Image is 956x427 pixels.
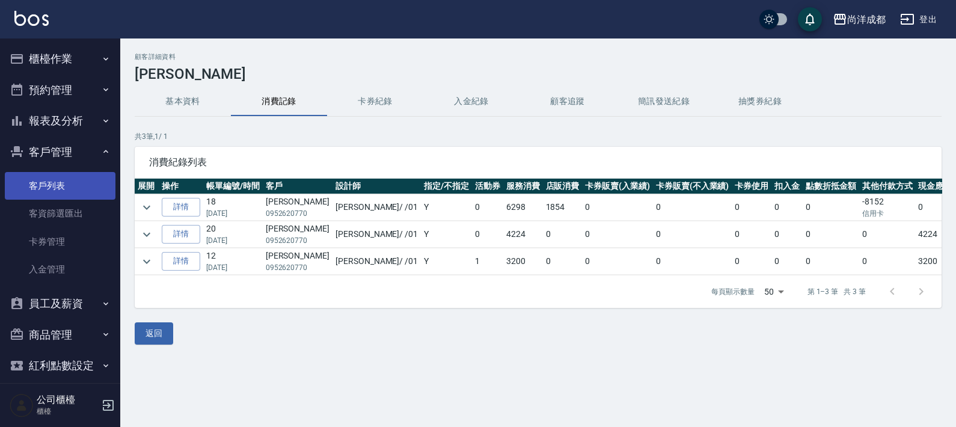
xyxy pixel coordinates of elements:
[653,194,732,221] td: 0
[472,248,503,275] td: 1
[519,87,616,116] button: 顧客追蹤
[5,75,115,106] button: 預約管理
[859,194,916,221] td: -8152
[472,194,503,221] td: 0
[543,194,583,221] td: 1854
[14,11,49,26] img: Logo
[807,286,866,297] p: 第 1–3 筆 共 3 筆
[5,105,115,137] button: 報表及分析
[503,248,543,275] td: 3200
[332,221,421,248] td: [PERSON_NAME] / /01
[503,221,543,248] td: 4224
[915,248,955,275] td: 3200
[263,248,332,275] td: [PERSON_NAME]
[543,179,583,194] th: 店販消費
[582,194,653,221] td: 0
[332,179,421,194] th: 設計師
[5,256,115,283] a: 入金管理
[263,194,332,221] td: [PERSON_NAME]
[653,179,732,194] th: 卡券販賣(不入業績)
[771,248,803,275] td: 0
[206,235,260,246] p: [DATE]
[859,221,916,248] td: 0
[915,194,955,221] td: 0
[503,179,543,194] th: 服務消費
[206,262,260,273] p: [DATE]
[138,253,156,271] button: expand row
[266,208,329,219] p: 0952620770
[162,225,200,244] a: 詳情
[421,194,472,221] td: Y
[149,156,927,168] span: 消費紀錄列表
[828,7,890,32] button: 尚洋成都
[582,221,653,248] td: 0
[162,198,200,217] a: 詳情
[421,248,472,275] td: Y
[5,43,115,75] button: 櫃檯作業
[859,248,916,275] td: 0
[771,179,803,194] th: 扣入金
[266,262,329,273] p: 0952620770
[203,221,263,248] td: 20
[203,179,263,194] th: 帳單編號/時間
[859,179,916,194] th: 其他付款方式
[732,179,771,194] th: 卡券使用
[895,8,942,31] button: 登出
[10,393,34,417] img: Person
[653,221,732,248] td: 0
[803,221,859,248] td: 0
[847,12,886,27] div: 尚洋成都
[5,288,115,319] button: 員工及薪資
[712,87,808,116] button: 抽獎券紀錄
[266,235,329,246] p: 0952620770
[421,221,472,248] td: Y
[803,179,859,194] th: 點數折抵金額
[206,208,260,219] p: [DATE]
[263,179,332,194] th: 客戶
[135,131,942,142] p: 共 3 筆, 1 / 1
[732,221,771,248] td: 0
[138,226,156,244] button: expand row
[37,406,98,417] p: 櫃檯
[135,179,159,194] th: 展開
[37,394,98,406] h5: 公司櫃檯
[503,194,543,221] td: 6298
[327,87,423,116] button: 卡券紀錄
[915,221,955,248] td: 4224
[135,66,942,82] h3: [PERSON_NAME]
[162,252,200,271] a: 詳情
[803,248,859,275] td: 0
[472,179,503,194] th: 活動券
[5,200,115,227] a: 客資篩選匯出
[135,53,942,61] h2: 顧客詳細資料
[5,172,115,200] a: 客戶列表
[421,179,472,194] th: 指定/不指定
[711,286,755,297] p: 每頁顯示數量
[616,87,712,116] button: 簡訊發送紀錄
[135,322,173,345] button: 返回
[263,221,332,248] td: [PERSON_NAME]
[138,198,156,217] button: expand row
[332,194,421,221] td: [PERSON_NAME] / /01
[5,381,115,413] button: 資料設定
[332,248,421,275] td: [PERSON_NAME] / /01
[5,319,115,351] button: 商品管理
[798,7,822,31] button: save
[862,208,913,219] p: 信用卡
[732,194,771,221] td: 0
[543,221,583,248] td: 0
[135,87,231,116] button: 基本資料
[771,194,803,221] td: 0
[759,275,788,308] div: 50
[803,194,859,221] td: 0
[423,87,519,116] button: 入金紀錄
[159,179,203,194] th: 操作
[5,350,115,381] button: 紅利點數設定
[732,248,771,275] td: 0
[5,228,115,256] a: 卡券管理
[582,248,653,275] td: 0
[582,179,653,194] th: 卡券販賣(入業績)
[653,248,732,275] td: 0
[203,248,263,275] td: 12
[771,221,803,248] td: 0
